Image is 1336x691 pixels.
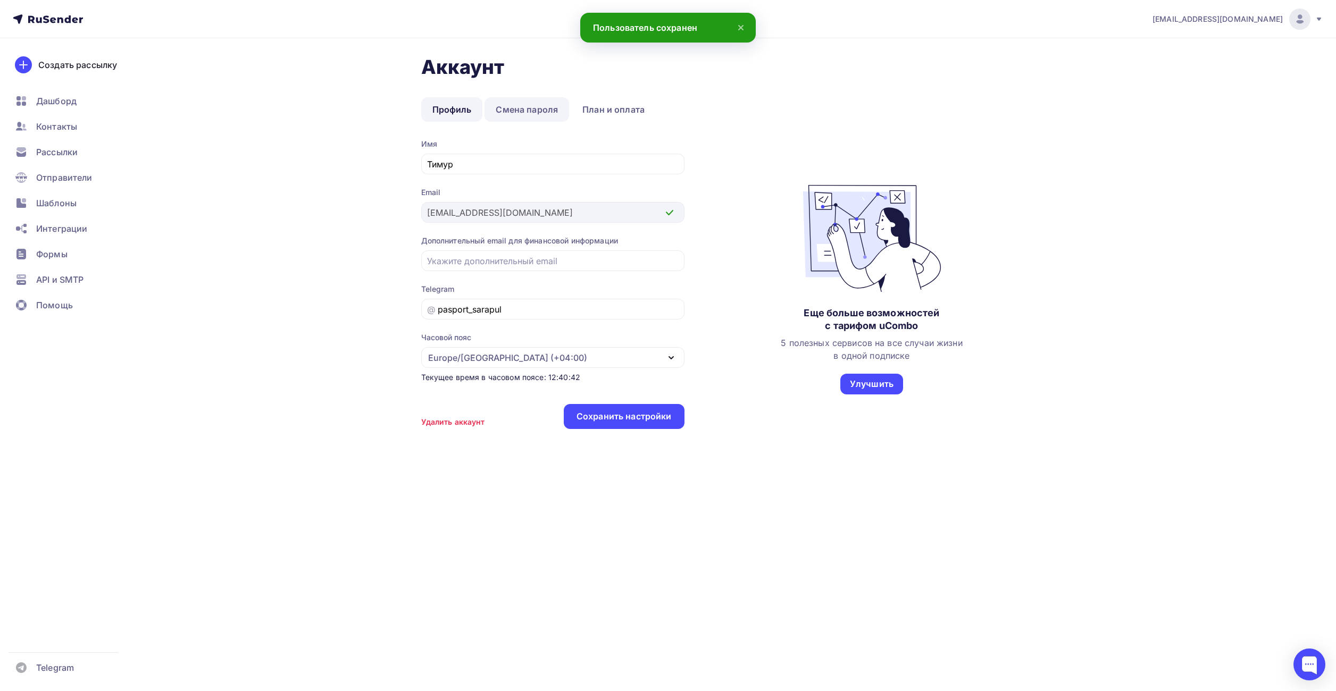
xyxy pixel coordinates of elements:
a: Рассылки [9,141,135,163]
div: 5 полезных сервисов на все случаи жизни в одной подписке [781,336,962,362]
div: Удалить аккаунт [421,417,485,427]
a: Шаблоны [9,192,135,214]
span: [EMAIL_ADDRESS][DOMAIN_NAME] [1153,14,1283,24]
div: Telegram [421,284,684,294]
span: Отправители [36,171,93,184]
a: План и оплата [571,97,656,122]
span: Telegram [36,661,74,674]
input: Укажите дополнительный email [427,255,678,267]
div: Europe/[GEOGRAPHIC_DATA] (+04:00) [428,351,587,364]
div: Текущее время в часовом поясе: 12:40:42 [421,372,684,383]
div: Еще больше возможностей с тарифом uCombo [804,307,939,332]
a: Дашборд [9,90,135,112]
h1: Аккаунт [421,55,1059,79]
div: Email [421,187,684,198]
span: Шаблоны [36,197,77,209]
a: Формы [9,243,135,265]
span: Контакты [36,120,77,133]
div: @ [427,303,436,316]
div: Улучшить [850,378,894,390]
input: Введите имя [427,158,678,171]
span: Формы [36,248,68,260]
a: Профиль [421,97,483,122]
span: Дашборд [36,95,77,107]
button: Часовой пояс Europe/[GEOGRAPHIC_DATA] (+04:00) [421,332,684,368]
span: Помощь [36,299,73,311]
a: Отправители [9,167,135,188]
div: Часовой пояс [421,332,471,343]
span: Рассылки [36,146,78,158]
span: Интеграции [36,222,87,235]
div: Дополнительный email для финансовой информации [421,235,684,246]
a: Смена пароля [485,97,569,122]
div: Имя [421,139,684,149]
a: [EMAIL_ADDRESS][DOMAIN_NAME] [1153,9,1323,30]
div: Создать рассылку [38,58,117,71]
span: API и SMTP [36,273,83,286]
div: Сохранить настройки [577,410,672,423]
a: Контакты [9,116,135,137]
